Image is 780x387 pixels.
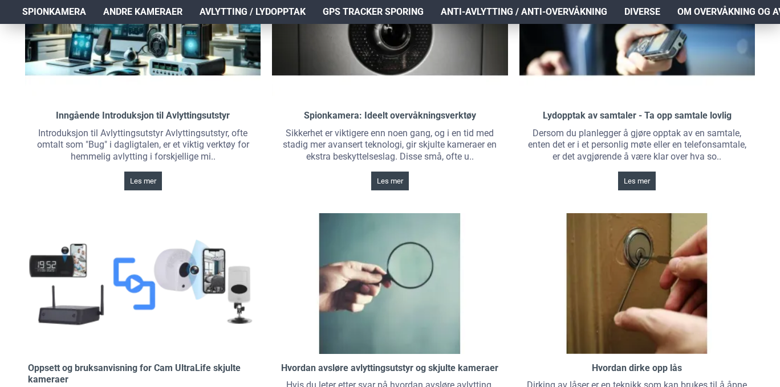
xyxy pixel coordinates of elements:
[624,5,660,19] span: Diverse
[377,177,403,185] span: Les mer
[323,5,424,19] span: GPS Tracker Sporing
[624,177,650,185] span: Les mer
[124,172,162,190] a: Les mer
[441,5,607,19] span: Anti-avlytting / Anti-overvåkning
[618,172,656,190] a: Les mer
[103,5,182,19] span: Andre kameraer
[371,172,409,190] a: Les mer
[130,177,156,185] span: Les mer
[25,125,261,166] div: Introduksjon til Avlyttingsutstyr Avlyttingsutstyr, ofte omtalt som "Bug" i dagligtalen, er et vi...
[200,5,306,19] span: Avlytting / Lydopptak
[22,5,86,19] span: Spionkamera
[543,110,732,122] a: Lydopptak av samtaler - Ta opp samtale lovlig
[56,110,230,122] a: Inngående Introduksjon til Avlyttingsutstyr
[281,362,498,374] a: Hvordan avsløre avlyttingsutstyr og skjulte kameraer
[519,125,755,166] div: Dersom du planlegger å gjøre opptak av en samtale, enten det er i et personlig møte eller en tele...
[28,362,258,386] a: Oppsett og bruksanvisning for Cam UltraLife skjulte kameraer
[304,110,476,122] a: Spionkamera: Ideelt overvåkningsverktøy
[592,362,682,374] a: Hvordan dirke opp lås
[272,125,507,166] div: Sikkerhet er viktigere enn noen gang, og i en tid med stadig mer avansert teknologi, gir skjulte ...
